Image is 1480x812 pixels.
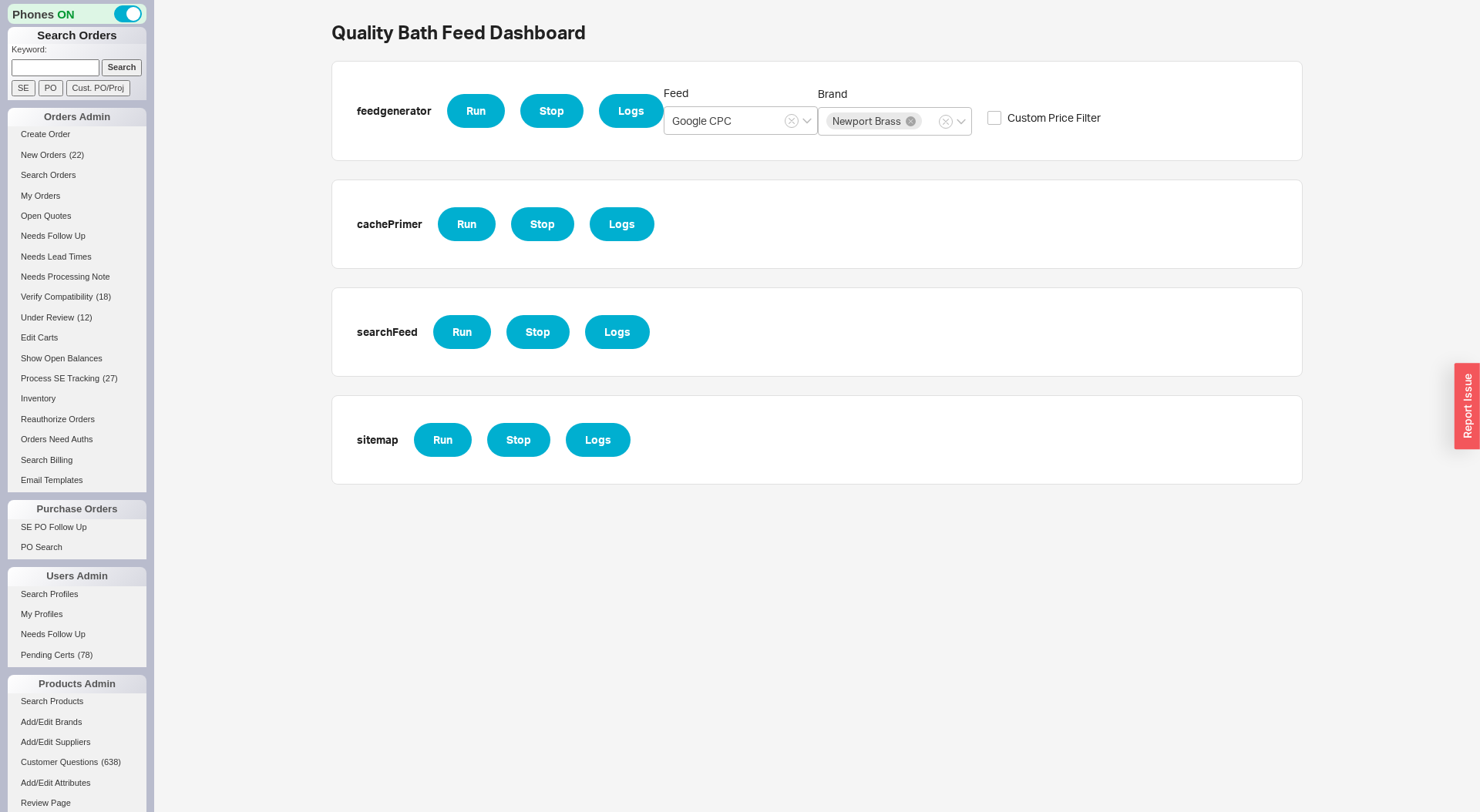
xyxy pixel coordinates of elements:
div: Orders Admin [8,108,146,126]
a: Under Review(12) [8,310,146,326]
button: Run [414,423,472,457]
h1: Search Orders [8,27,146,44]
a: Search Billing [8,452,146,468]
span: ( 12 ) [77,313,92,322]
a: Needs Processing Note [8,269,146,285]
span: Verify Compatibility [21,292,93,301]
div: Products Admin [8,675,146,693]
button: Logs [590,207,654,241]
a: Pending Certs(78) [8,647,146,663]
span: Stop [526,323,550,341]
span: ( 18 ) [96,292,112,301]
b: searchFeed [357,324,418,340]
a: Create Order [8,126,146,143]
a: My Orders [8,188,146,204]
a: Search Products [8,693,146,710]
p: Keyword: [12,44,146,59]
b: sitemap [357,432,399,448]
input: Search [102,59,143,75]
a: Email Templates [8,472,146,488]
a: Verify Compatibility(18) [8,289,146,305]
input: Cust. PO/Proj [66,80,130,96]
a: Search Profiles [8,586,146,602]
a: Needs Follow Up [8,228,146,244]
span: ( 22 ) [69,150,85,159]
input: Brand [924,112,935,130]
svg: open menu [802,118,812,124]
button: Logs [599,94,664,128]
span: Customer Questions [21,757,98,767]
span: Logs [609,215,635,233]
a: New Orders(22) [8,147,146,163]
button: Stop [487,423,550,457]
b: cachePrimer [357,216,422,232]
button: Logs [585,315,650,349]
input: Custom Price Filter [987,111,1001,125]
input: SE [12,80,35,96]
a: Add/Edit Attributes [8,775,146,791]
div: Phones [8,4,146,24]
b: feedgenerator [357,103,432,119]
span: Custom Price Filter [1007,110,1101,126]
span: Brand [818,87,847,100]
span: Logs [585,431,611,449]
span: ( 638 ) [101,757,121,767]
h1: Quality Bath Feed Dashboard [331,23,586,42]
a: Search Orders [8,167,146,183]
button: Stop [520,94,584,128]
button: Brand [939,115,953,129]
span: Stop [540,102,564,120]
input: Select Feed [664,106,818,135]
button: Run [447,94,505,128]
span: Newport Brass [832,116,901,126]
button: Logs [566,423,631,457]
div: Users Admin [8,567,146,586]
a: Customer Questions(638) [8,754,146,770]
span: Pending Certs [21,650,75,659]
a: Needs Follow Up [8,626,146,643]
span: Run [466,102,486,120]
button: Run [433,315,491,349]
input: PO [39,80,63,96]
span: Run [452,323,472,341]
a: Process SE Tracking(27) [8,371,146,387]
a: PO Search [8,539,146,555]
a: Add/Edit Brands [8,714,146,730]
span: New Orders [21,150,66,159]
span: ( 27 ) [103,374,118,383]
span: Feed [664,86,688,99]
span: Needs Follow Up [21,231,86,240]
span: Stop [506,431,531,449]
a: Review Page [8,795,146,811]
a: Show Open Balances [8,351,146,367]
a: SE PO Follow Up [8,519,146,535]
span: ( 78 ) [78,650,93,659]
a: Open Quotes [8,208,146,224]
a: Reauthorize Orders [8,411,146,428]
button: Stop [511,207,574,241]
span: ON [57,6,75,22]
button: Run [438,207,496,241]
span: Needs Processing Note [21,272,110,281]
a: My Profiles [8,606,146,622]
a: Edit Carts [8,330,146,346]
span: Logs [604,323,631,341]
span: Needs Follow Up [21,629,86,639]
span: Stop [530,215,555,233]
span: Process SE Tracking [21,374,99,383]
button: Stop [506,315,570,349]
a: Inventory [8,391,146,407]
a: Needs Lead Times [8,249,146,265]
span: Under Review [21,313,74,322]
span: Logs [618,102,644,120]
a: Orders Need Auths [8,431,146,448]
span: Run [433,431,452,449]
div: Purchase Orders [8,500,146,518]
span: Run [457,215,476,233]
a: Add/Edit Suppliers [8,734,146,750]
